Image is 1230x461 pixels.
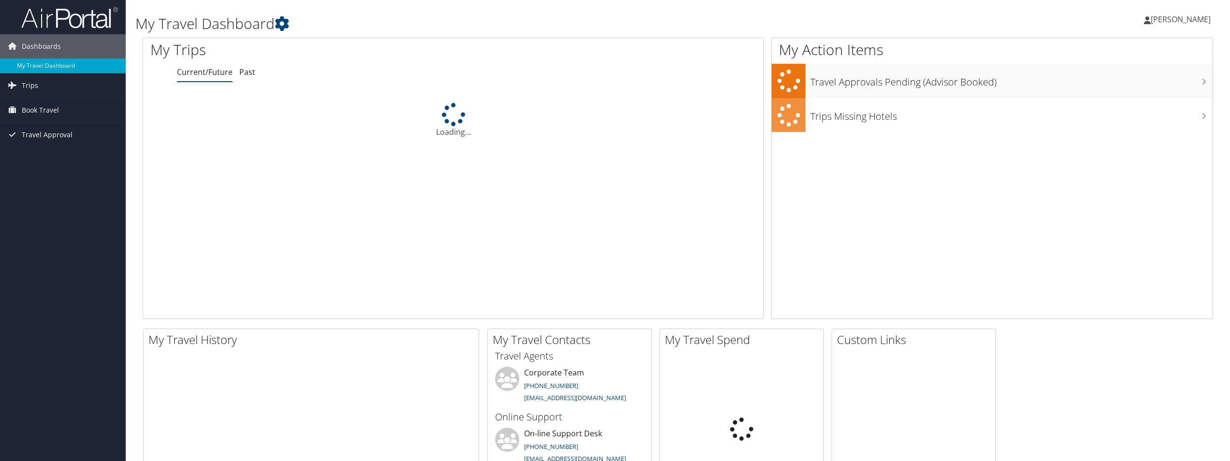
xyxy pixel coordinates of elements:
[772,64,1213,98] a: Travel Approvals Pending (Advisor Booked)
[21,6,118,29] img: airportal-logo.png
[239,67,255,77] a: Past
[1144,5,1220,34] a: [PERSON_NAME]
[493,331,651,348] h2: My Travel Contacts
[22,98,59,122] span: Book Travel
[22,123,73,147] span: Travel Approval
[495,410,644,424] h3: Online Support
[665,331,823,348] h2: My Travel Spend
[1151,14,1211,25] span: [PERSON_NAME]
[524,393,626,402] a: [EMAIL_ADDRESS][DOMAIN_NAME]
[772,40,1213,60] h1: My Action Items
[772,98,1213,132] a: Trips Missing Hotels
[810,105,1213,123] h3: Trips Missing Hotels
[524,381,578,390] a: [PHONE_NUMBER]
[810,71,1213,89] h3: Travel Approvals Pending (Advisor Booked)
[148,331,479,348] h2: My Travel History
[495,349,644,363] h3: Travel Agents
[150,40,498,60] h1: My Trips
[524,442,578,451] a: [PHONE_NUMBER]
[22,73,38,98] span: Trips
[22,34,61,58] span: Dashboards
[177,67,233,77] a: Current/Future
[490,367,649,406] li: Corporate Team
[135,14,859,34] h1: My Travel Dashboard
[837,331,996,348] h2: Custom Links
[143,103,763,138] div: Loading...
